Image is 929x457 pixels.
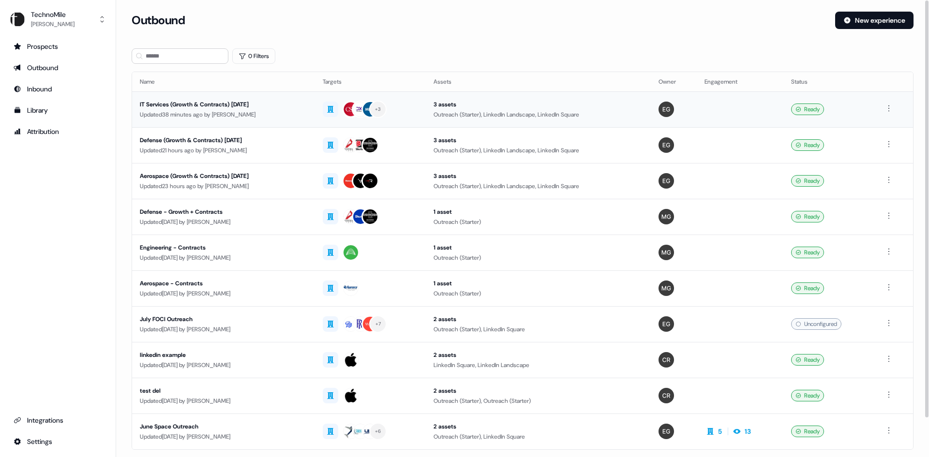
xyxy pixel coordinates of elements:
[315,72,426,91] th: Targets
[8,60,108,75] a: Go to outbound experience
[14,437,102,446] div: Settings
[375,320,381,328] div: + 7
[791,282,824,294] div: Ready
[140,422,307,431] div: June Space Outreach
[659,352,674,368] img: Cary
[140,324,307,334] div: Updated [DATE] by [PERSON_NAME]
[426,72,651,91] th: Assets
[434,171,643,181] div: 3 assets
[140,360,307,370] div: Updated [DATE] by [PERSON_NAME]
[434,360,643,370] div: LinkedIn Square, LinkedIn Landscape
[132,13,185,28] h3: Outbound
[8,103,108,118] a: Go to templates
[434,243,643,252] div: 1 asset
[659,137,674,153] img: Erica
[232,48,275,64] button: 0 Filters
[8,8,108,31] button: TechnoMile[PERSON_NAME]
[791,139,824,151] div: Ready
[434,396,643,406] div: Outreach (Starter), Outreach (Starter)
[140,171,307,181] div: Aerospace (Growth & Contracts) [DATE]
[14,105,102,115] div: Library
[697,72,783,91] th: Engagement
[434,110,643,119] div: Outreach (Starter), LinkedIn Landscape, LinkedIn Square
[659,388,674,403] img: Cary
[140,314,307,324] div: July FOCI Outreach
[434,146,643,155] div: Outreach (Starter), LinkedIn Landscape, LinkedIn Square
[434,422,643,431] div: 2 assets
[8,39,108,54] a: Go to prospects
[434,279,643,288] div: 1 asset
[140,350,307,360] div: linkedin example
[14,127,102,136] div: Attribution
[140,110,307,119] div: Updated 38 minutes ago by [PERSON_NAME]
[659,424,674,439] img: Erica
[783,72,875,91] th: Status
[8,434,108,449] a: Go to integrations
[31,19,75,29] div: [PERSON_NAME]
[14,42,102,51] div: Prospects
[14,415,102,425] div: Integrations
[375,105,381,114] div: + 3
[8,124,108,139] a: Go to attribution
[140,279,307,288] div: Aerospace - Contracts
[140,146,307,155] div: Updated 21 hours ago by [PERSON_NAME]
[791,354,824,366] div: Ready
[659,102,674,117] img: Erica
[140,243,307,252] div: Engineering - Contracts
[434,289,643,298] div: Outreach (Starter)
[434,324,643,334] div: Outreach (Starter), LinkedIn Square
[718,427,722,436] div: 5
[791,247,824,258] div: Ready
[434,100,643,109] div: 3 assets
[835,12,914,29] button: New experience
[659,316,674,332] img: Erica
[659,173,674,189] img: Erica
[434,253,643,263] div: Outreach (Starter)
[659,209,674,224] img: Megan
[31,10,75,19] div: TechnoMile
[434,432,643,442] div: Outreach (Starter), LinkedIn Square
[8,413,108,428] a: Go to integrations
[434,135,643,145] div: 3 assets
[791,211,824,222] div: Ready
[140,135,307,145] div: Defense (Growth & Contracts) [DATE]
[434,181,643,191] div: Outreach (Starter), LinkedIn Landscape, LinkedIn Square
[791,318,841,330] div: Unconfigured
[434,386,643,396] div: 2 assets
[14,63,102,73] div: Outbound
[140,386,307,396] div: test del
[140,207,307,217] div: Defense - Growth + Contracts
[140,432,307,442] div: Updated [DATE] by [PERSON_NAME]
[791,426,824,437] div: Ready
[659,245,674,260] img: Megan
[140,289,307,298] div: Updated [DATE] by [PERSON_NAME]
[651,72,697,91] th: Owner
[791,103,824,115] div: Ready
[791,390,824,401] div: Ready
[434,217,643,227] div: Outreach (Starter)
[434,350,643,360] div: 2 assets
[140,181,307,191] div: Updated 23 hours ago by [PERSON_NAME]
[791,175,824,187] div: Ready
[434,207,643,217] div: 1 asset
[132,72,315,91] th: Name
[434,314,643,324] div: 2 assets
[14,84,102,94] div: Inbound
[659,280,674,296] img: Megan
[375,427,381,436] div: + 6
[140,100,307,109] div: IT Services (Growth & Contracts) [DATE]
[8,81,108,97] a: Go to Inbound
[140,253,307,263] div: Updated [DATE] by [PERSON_NAME]
[140,217,307,227] div: Updated [DATE] by [PERSON_NAME]
[140,396,307,406] div: Updated [DATE] by [PERSON_NAME]
[745,427,751,436] div: 13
